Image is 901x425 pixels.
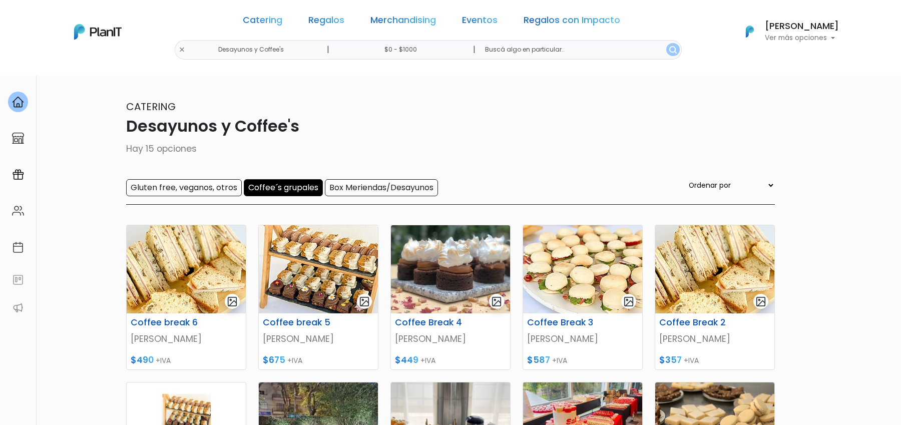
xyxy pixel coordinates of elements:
p: [PERSON_NAME] [131,332,242,345]
p: [PERSON_NAME] [527,332,638,345]
h6: Coffee break 5 [257,317,339,328]
img: gallery-light [227,296,238,307]
span: +IVA [684,355,699,365]
img: thumb_PHOTO-2021-09-21-17-07-51portada.jpg [523,225,642,313]
a: Catering [243,16,282,28]
p: | [473,44,476,56]
a: gallery-light Coffee break 6 [PERSON_NAME] $490 +IVA [126,225,246,370]
img: PlanIt Logo [74,24,122,40]
p: | [327,44,329,56]
p: Ver más opciones [765,35,839,42]
h6: Coffee Break 3 [521,317,603,328]
p: Catering [126,99,775,114]
span: +IVA [156,355,171,365]
input: Gluten free, veganos, otros [126,179,242,196]
img: people-662611757002400ad9ed0e3c099ab2801c6687ba6c219adb57efc949bc21e19d.svg [12,205,24,217]
span: +IVA [552,355,567,365]
img: thumb_PHOTO-2021-09-21-17-07-49portada.jpg [655,225,774,313]
img: close-6986928ebcb1d6c9903e3b54e860dbc4d054630f23adef3a32610726dff6a82b.svg [179,47,185,53]
img: search_button-432b6d5273f82d61273b3651a40e1bd1b912527efae98b1b7a1b2c0702e16a8d.svg [669,46,677,54]
a: Eventos [462,16,498,28]
img: partners-52edf745621dab592f3b2c58e3bca9d71375a7ef29c3b500c9f145b62cc070d4.svg [12,302,24,314]
input: Buscá algo en particular.. [477,40,682,60]
a: gallery-light Coffee Break 2 [PERSON_NAME] $357 +IVA [655,225,775,370]
h6: Coffee Break 2 [653,317,735,328]
a: gallery-light Coffee break 5 [PERSON_NAME] $675 +IVA [258,225,378,370]
p: Hay 15 opciones [126,142,775,155]
img: gallery-light [755,296,767,307]
h6: Coffee Break 4 [389,317,471,328]
span: +IVA [287,355,302,365]
a: gallery-light Coffee Break 4 [PERSON_NAME] $449 +IVA [390,225,511,370]
img: calendar-87d922413cdce8b2cf7b7f5f62616a5cf9e4887200fb71536465627b3292af00.svg [12,241,24,253]
span: $587 [527,354,550,366]
a: gallery-light Coffee Break 3 [PERSON_NAME] $587 +IVA [523,225,643,370]
img: gallery-light [359,296,370,307]
button: PlanIt Logo [PERSON_NAME] Ver más opciones [733,19,839,45]
p: [PERSON_NAME] [263,332,374,345]
img: home-e721727adea9d79c4d83392d1f703f7f8bce08238fde08b1acbfd93340b81755.svg [12,96,24,108]
a: Regalos [308,16,344,28]
img: thumb_PHOTO-2021-09-21-17-07-49portada.jpg [127,225,246,313]
input: Coffee´s grupales [244,179,323,196]
a: Regalos con Impacto [524,16,620,28]
img: thumb_68955751_411426702909541_5879258490458170290_n.jpg [391,225,510,313]
input: Box Meriendas/Desayunos [325,179,438,196]
img: gallery-light [623,296,635,307]
span: $357 [659,354,682,366]
h6: Coffee break 6 [125,317,207,328]
p: Desayunos y Coffee's [126,114,775,138]
img: marketplace-4ceaa7011d94191e9ded77b95e3339b90024bf715f7c57f8cf31f2d8c509eaba.svg [12,132,24,144]
img: PlanIt Logo [739,21,761,43]
span: $490 [131,354,154,366]
img: gallery-light [491,296,503,307]
p: [PERSON_NAME] [395,332,506,345]
a: Merchandising [370,16,436,28]
img: feedback-78b5a0c8f98aac82b08bfc38622c3050aee476f2c9584af64705fc4e61158814.svg [12,274,24,286]
span: +IVA [420,355,435,365]
p: [PERSON_NAME] [659,332,770,345]
span: $675 [263,354,285,366]
span: $449 [395,354,418,366]
img: campaigns-02234683943229c281be62815700db0a1741e53638e28bf9629b52c665b00959.svg [12,169,24,181]
img: thumb_PHOTO-2021-09-21-17-08-07portada.jpg [259,225,378,313]
h6: [PERSON_NAME] [765,22,839,31]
